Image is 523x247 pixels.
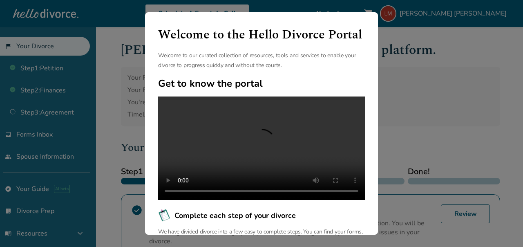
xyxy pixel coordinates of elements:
h2: Get to know the portal [158,77,365,90]
span: Complete each step of your divorce [174,210,296,221]
p: We have divided divorce into a few easy to complete steps. You can find your forms, instructions,... [158,227,365,247]
h1: Welcome to the Hello Divorce Portal [158,25,365,44]
p: Welcome to our curated collection of resources, tools and services to enable your divorce to prog... [158,51,365,70]
iframe: Chat Widget [482,208,523,247]
img: Complete each step of your divorce [158,209,171,222]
